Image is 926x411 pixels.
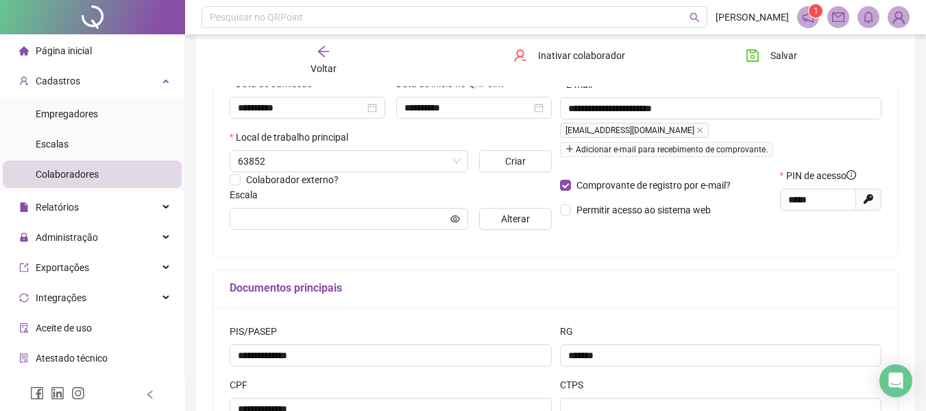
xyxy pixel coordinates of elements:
[36,353,108,364] span: Atestado técnico
[19,202,29,212] span: file
[36,262,89,273] span: Exportações
[770,48,797,63] span: Salvar
[846,170,856,180] span: info-circle
[19,323,29,333] span: audit
[36,202,79,213] span: Relatórios
[690,12,700,23] span: search
[513,49,527,62] span: user-delete
[230,377,256,392] label: CPF
[71,386,85,400] span: instagram
[696,127,703,134] span: close
[36,169,99,180] span: Colaboradores
[19,263,29,272] span: export
[879,364,912,397] div: Open Intercom Messenger
[230,130,357,145] label: Local de trabalho principal
[576,180,731,191] span: Comprovante de registro por e-mail?
[36,45,92,56] span: Página inicial
[19,233,29,242] span: lock
[246,174,339,185] span: Colaborador externo?
[230,187,267,202] label: Escala
[832,11,844,23] span: mail
[450,214,460,224] span: eye
[19,293,29,303] span: sync
[786,168,856,183] span: PIN de acesso
[36,108,98,119] span: Empregadores
[746,49,759,62] span: save
[36,232,98,243] span: Administração
[565,145,574,153] span: plus
[735,45,807,67] button: Salvar
[19,353,29,363] span: solution
[716,10,789,25] span: [PERSON_NAME]
[576,204,711,215] span: Permitir acesso ao sistema web
[310,63,337,74] span: Voltar
[230,324,286,339] label: PIS/PASEP
[809,4,823,18] sup: 1
[230,280,881,296] h5: Documentos principais
[30,386,44,400] span: facebook
[501,211,530,226] span: Alterar
[538,48,625,63] span: Inativar colaborador
[36,75,80,86] span: Cadastros
[888,7,909,27] img: 93083
[36,322,92,333] span: Aceite de uso
[479,150,551,172] button: Criar
[814,6,818,16] span: 1
[503,45,635,67] button: Inativar colaborador
[560,324,582,339] label: RG
[238,151,460,172] span: 63852
[560,142,773,157] span: Adicionar e-mail para recebimento de comprovante.
[51,386,64,400] span: linkedin
[19,46,29,56] span: home
[479,208,551,230] button: Alterar
[145,390,155,399] span: left
[505,154,526,169] span: Criar
[802,11,814,23] span: notification
[862,11,875,23] span: bell
[317,45,330,58] span: arrow-left
[36,292,86,303] span: Integrações
[36,139,69,150] span: Escalas
[560,123,709,138] span: [EMAIL_ADDRESS][DOMAIN_NAME]
[19,76,29,86] span: user-add
[560,377,592,392] label: CTPS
